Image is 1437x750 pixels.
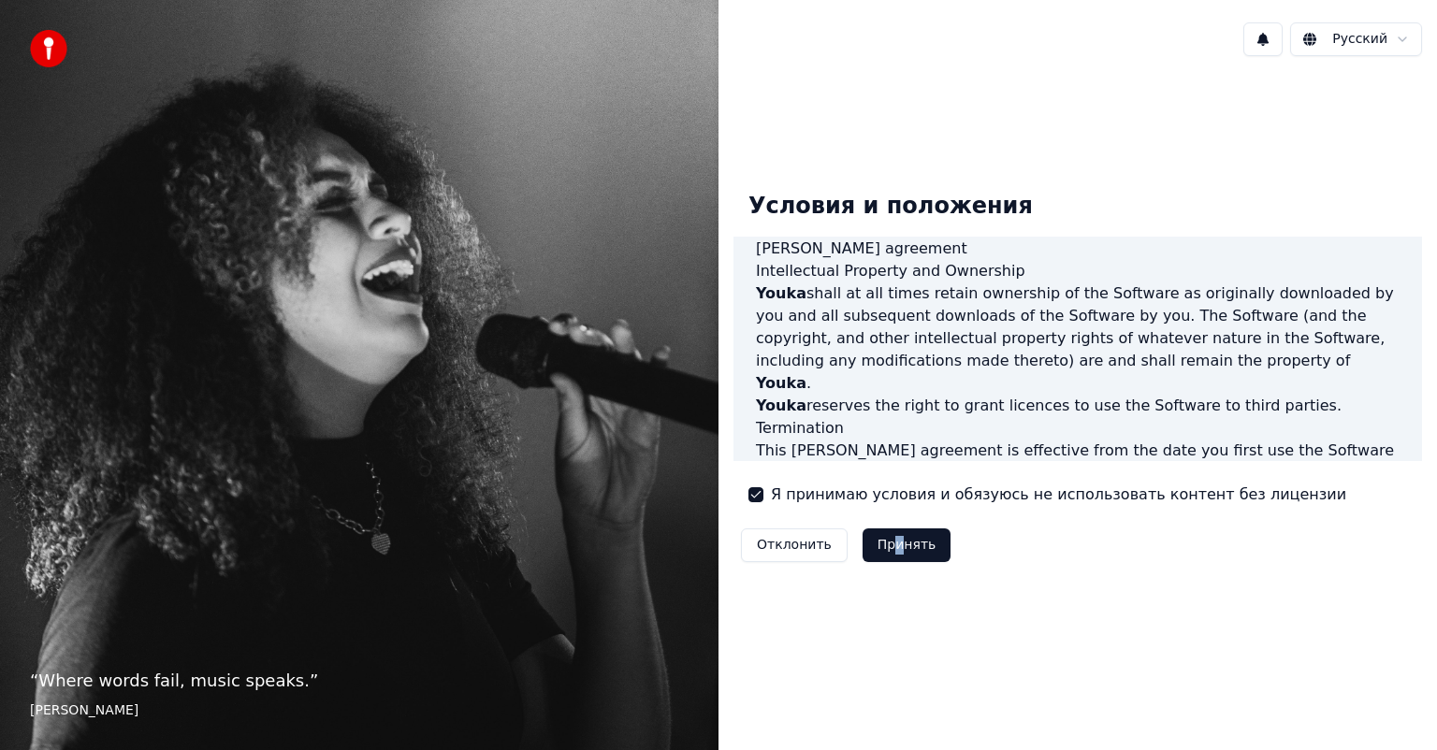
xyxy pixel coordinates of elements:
footer: [PERSON_NAME] [30,701,689,720]
div: Условия и положения [733,177,1048,237]
span: Youka [756,374,806,392]
button: Принять [863,528,951,562]
p: reserves the right to grant licences to use the Software to third parties. [756,395,1400,417]
span: Youka [756,397,806,414]
h3: Termination [756,417,1400,440]
p: shall at all times retain ownership of the Software as originally downloaded by you and all subse... [756,282,1400,395]
button: Отклонить [741,528,848,562]
label: Я принимаю условия и обязуюсь не использовать контент без лицензии [771,483,1346,506]
h3: Intellectual Property and Ownership [756,260,1400,282]
p: “ Where words fail, music speaks. ” [30,668,689,694]
img: youka [30,30,67,67]
li: use the Software for any purpose that considers is a breach of this [PERSON_NAME] agreement [756,215,1400,260]
span: Youka [756,284,806,302]
p: This [PERSON_NAME] agreement is effective from the date you first use the Software and shall cont... [756,440,1400,507]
